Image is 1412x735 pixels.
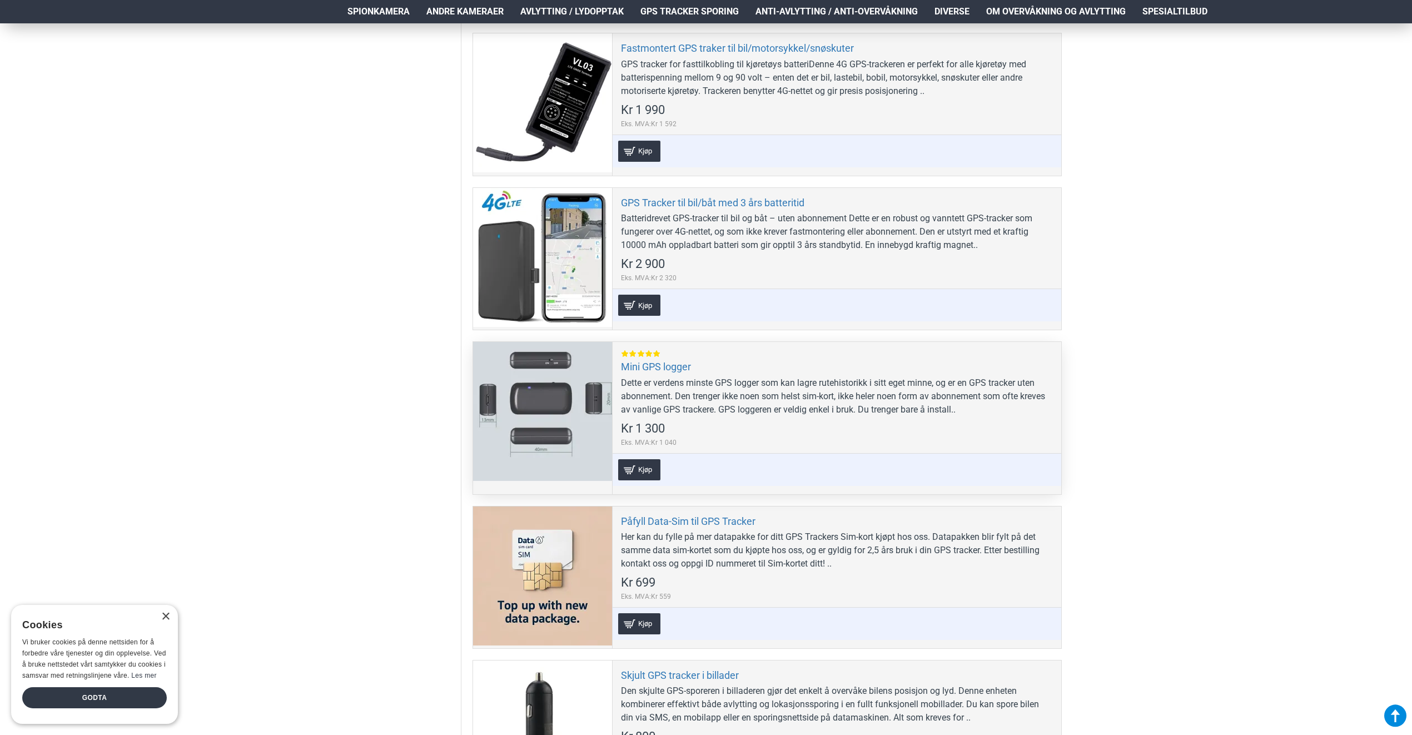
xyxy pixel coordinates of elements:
span: Eks. MVA:Kr 559 [621,592,671,602]
span: Vi bruker cookies på denne nettsiden for å forbedre våre tjenester og din opplevelse. Ved å bruke... [22,638,166,679]
span: Kjøp [635,302,655,309]
a: Skjult GPS tracker i billader [621,669,739,682]
span: Kr 2 900 [621,258,665,270]
span: Andre kameraer [426,5,504,18]
span: Kr 699 [621,577,655,589]
span: Kjøp [635,466,655,473]
a: Påfyll Data-Sim til GPS Tracker [473,506,612,645]
span: Om overvåkning og avlytting [986,5,1126,18]
div: Dette er verdens minste GPS logger som kan lagre rutehistorikk i sitt eget minne, og er en GPS tr... [621,376,1053,416]
span: Anti-avlytting / Anti-overvåkning [755,5,918,18]
span: GPS Tracker Sporing [640,5,739,18]
span: Avlytting / Lydopptak [520,5,624,18]
span: Kjøp [635,147,655,155]
div: Close [161,613,170,621]
span: Kr 1 990 [621,104,665,116]
span: Spesialtilbud [1142,5,1207,18]
span: Eks. MVA:Kr 1 040 [621,438,677,448]
a: GPS Tracker til bil/båt med 3 års batteritid GPS Tracker til bil/båt med 3 års batteritid [473,188,612,327]
a: GPS Tracker til bil/båt med 3 års batteritid [621,196,804,209]
div: Cookies [22,613,160,637]
a: Mini GPS logger [621,360,691,373]
span: Kjøp [635,620,655,627]
span: Diverse [934,5,969,18]
a: Les mer, opens a new window [131,672,156,679]
span: Kr 1 300 [621,423,665,435]
a: Fastmontert GPS traker til bil/motorsykkel/snøskuter Fastmontert GPS traker til bil/motorsykkel/s... [473,33,612,172]
a: Påfyll Data-Sim til GPS Tracker [621,515,755,528]
a: Mini GPS logger Mini GPS logger [473,342,612,481]
div: Godta [22,687,167,708]
span: Spionkamera [347,5,410,18]
span: Eks. MVA:Kr 2 320 [621,273,677,283]
div: Batteridrevet GPS-tracker til bil og båt – uten abonnement Dette er en robust og vanntett GPS-tra... [621,212,1053,252]
span: Eks. MVA:Kr 1 592 [621,119,677,129]
div: Den skjulte GPS-sporeren i billaderen gjør det enkelt å overvåke bilens posisjon og lyd. Denne en... [621,684,1053,724]
a: Fastmontert GPS traker til bil/motorsykkel/snøskuter [621,42,854,54]
div: Her kan du fylle på mer datapakke for ditt GPS Trackers Sim-kort kjøpt hos oss. Datapakken blir f... [621,530,1053,570]
div: GPS tracker for fasttilkobling til kjøretøys batteriDenne 4G GPS-trackeren er perfekt for alle kj... [621,58,1053,98]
